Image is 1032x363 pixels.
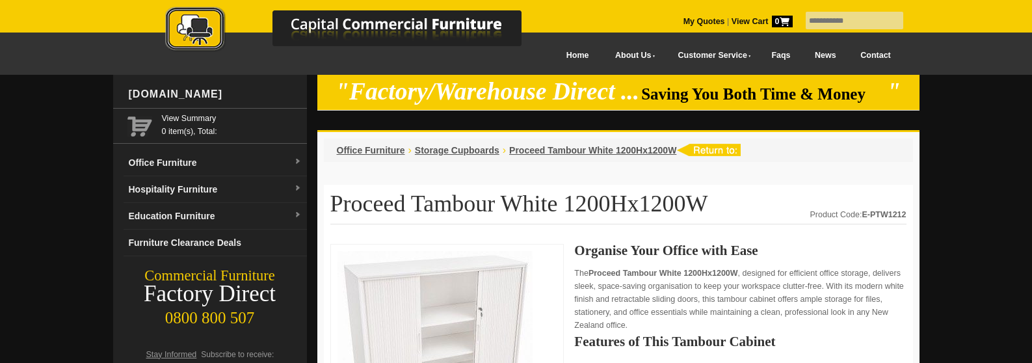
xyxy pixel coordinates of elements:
[124,150,307,176] a: Office Furnituredropdown
[601,41,663,70] a: About Us
[503,144,506,157] li: ›
[574,335,906,348] h2: Features of This Tambour Cabinet
[124,176,307,203] a: Hospitality Furnituredropdown
[663,41,759,70] a: Customer Service
[294,211,302,219] img: dropdown
[294,185,302,193] img: dropdown
[129,7,585,54] img: Capital Commercial Furniture Logo
[509,145,676,155] a: Proceed Tambour White 1200Hx1200W
[162,112,302,125] a: View Summary
[113,302,307,327] div: 0800 800 507
[802,41,848,70] a: News
[124,230,307,256] a: Furniture Clearance Deals
[862,210,906,219] strong: E-PTW1212
[415,145,499,155] a: Storage Cupboards
[574,244,906,257] h2: Organise Your Office with Ease
[887,78,901,105] em: "
[408,144,412,157] li: ›
[294,158,302,166] img: dropdown
[129,7,585,58] a: Capital Commercial Furniture Logo
[201,350,274,359] span: Subscribe to receive:
[810,208,906,221] div: Product Code:
[337,145,405,155] a: Office Furniture
[848,41,903,70] a: Contact
[146,350,197,359] span: Stay Informed
[113,285,307,303] div: Factory Direct
[683,17,725,26] a: My Quotes
[330,191,906,224] h1: Proceed Tambour White 1200Hx1200W
[113,267,307,285] div: Commercial Furniture
[124,203,307,230] a: Education Furnituredropdown
[162,112,302,136] span: 0 item(s), Total:
[124,75,307,114] div: [DOMAIN_NAME]
[589,269,738,278] strong: Proceed Tambour White 1200Hx1200W
[760,41,803,70] a: Faqs
[772,16,793,27] span: 0
[732,17,793,26] strong: View Cart
[336,78,639,105] em: "Factory/Warehouse Direct ...
[676,144,741,156] img: return to
[641,85,885,103] span: Saving You Both Time & Money
[729,17,792,26] a: View Cart0
[574,267,906,332] p: The , designed for efficient office storage, delivers sleek, space-saving organisation to keep yo...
